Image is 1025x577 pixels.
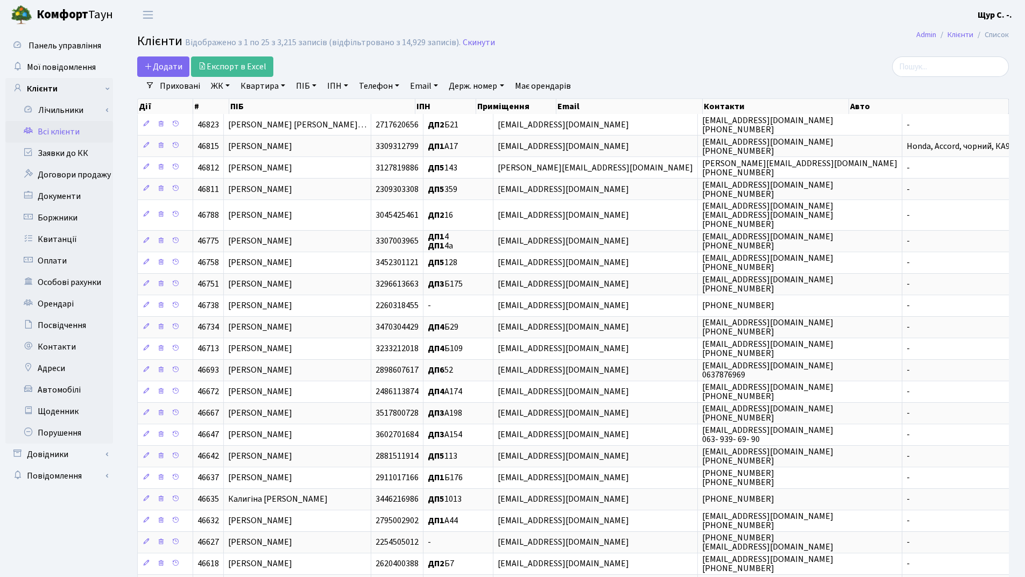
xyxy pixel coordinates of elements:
[428,386,444,398] b: ДП4
[37,6,88,23] b: Комфорт
[702,158,897,179] span: [PERSON_NAME][EMAIL_ADDRESS][DOMAIN_NAME] [PHONE_NUMBER]
[5,465,113,487] a: Повідомлення
[428,240,444,252] b: ДП1
[228,343,292,355] span: [PERSON_NAME]
[444,77,508,95] a: Держ. номер
[498,515,629,527] span: [EMAIL_ADDRESS][DOMAIN_NAME]
[376,386,419,398] span: 2486113874
[428,515,444,527] b: ДП1
[207,77,234,95] a: ЖК
[5,56,113,78] a: Мої повідомлення
[428,231,453,252] span: 4 4а
[197,472,219,484] span: 46637
[376,429,419,441] span: 3602701684
[702,252,833,273] span: [EMAIL_ADDRESS][DOMAIN_NAME] [PHONE_NUMBER]
[197,408,219,419] span: 46667
[292,77,321,95] a: ПІБ
[428,322,444,333] b: ДП4
[907,300,910,312] span: -
[428,322,458,333] span: Б29
[228,537,292,548] span: [PERSON_NAME]
[428,140,458,152] span: А17
[498,451,629,462] span: [EMAIL_ADDRESS][DOMAIN_NAME]
[428,494,462,505] span: 1013
[27,61,96,73] span: Мої повідомлення
[197,515,219,527] span: 46632
[144,61,182,73] span: Додати
[406,77,442,95] a: Email
[428,558,454,570] span: Б7
[702,179,833,200] span: [EMAIL_ADDRESS][DOMAIN_NAME] [PHONE_NUMBER]
[29,40,101,52] span: Панель управління
[197,300,219,312] span: 46738
[236,77,289,95] a: Квартира
[498,537,629,548] span: [EMAIL_ADDRESS][DOMAIN_NAME]
[355,77,404,95] a: Телефон
[900,24,1025,46] nav: breadcrumb
[5,207,113,229] a: Боржники
[5,422,113,444] a: Порушення
[907,119,910,131] span: -
[907,537,910,548] span: -
[428,119,444,131] b: ДП2
[428,209,453,221] span: 16
[702,494,774,505] span: [PHONE_NUMBER]
[463,38,495,48] a: Скинути
[498,279,629,290] span: [EMAIL_ADDRESS][DOMAIN_NAME]
[498,300,629,312] span: [EMAIL_ADDRESS][DOMAIN_NAME]
[428,231,444,243] b: ДП1
[907,515,910,527] span: -
[907,343,910,355] span: -
[197,451,219,462] span: 46642
[228,322,292,333] span: [PERSON_NAME]
[376,343,419,355] span: 3233212018
[948,29,973,40] a: Клієнти
[498,558,629,570] span: [EMAIL_ADDRESS][DOMAIN_NAME]
[498,236,629,247] span: [EMAIL_ADDRESS][DOMAIN_NAME]
[498,209,629,221] span: [EMAIL_ADDRESS][DOMAIN_NAME]
[228,494,328,505] span: Калигіна [PERSON_NAME]
[428,183,457,195] span: 359
[428,209,444,221] b: ДП2
[376,162,419,174] span: 3127819886
[11,4,32,26] img: logo.png
[428,162,444,174] b: ДП5
[498,183,629,195] span: [EMAIL_ADDRESS][DOMAIN_NAME]
[323,77,352,95] a: ІПН
[197,257,219,269] span: 46758
[498,322,629,333] span: [EMAIL_ADDRESS][DOMAIN_NAME]
[197,279,219,290] span: 46751
[5,272,113,293] a: Особові рахунки
[916,29,936,40] a: Admin
[376,119,419,131] span: 2717620656
[376,558,419,570] span: 2620400388
[428,429,462,441] span: А154
[702,200,833,230] span: [EMAIL_ADDRESS][DOMAIN_NAME] [EMAIL_ADDRESS][DOMAIN_NAME] [PHONE_NUMBER]
[376,451,419,462] span: 2881511914
[228,257,292,269] span: [PERSON_NAME]
[428,451,457,462] span: 113
[228,451,292,462] span: [PERSON_NAME]
[197,119,219,131] span: 46823
[376,365,419,376] span: 2898607617
[197,343,219,355] span: 46713
[428,162,457,174] span: 143
[703,99,849,114] th: Контакти
[428,515,458,527] span: А44
[197,429,219,441] span: 46647
[228,279,292,290] span: [PERSON_NAME]
[5,186,113,207] a: Документи
[428,408,462,419] span: А198
[228,472,292,484] span: [PERSON_NAME]
[907,386,910,398] span: -
[428,386,462,398] span: А174
[907,494,910,505] span: -
[376,472,419,484] span: 2911017166
[498,343,629,355] span: [EMAIL_ADDRESS][DOMAIN_NAME]
[5,250,113,272] a: Оплати
[228,408,292,419] span: [PERSON_NAME]
[228,119,366,131] span: [PERSON_NAME] [PERSON_NAME]…
[155,77,204,95] a: Приховані
[228,209,292,221] span: [PERSON_NAME]
[5,121,113,143] a: Всі клієнти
